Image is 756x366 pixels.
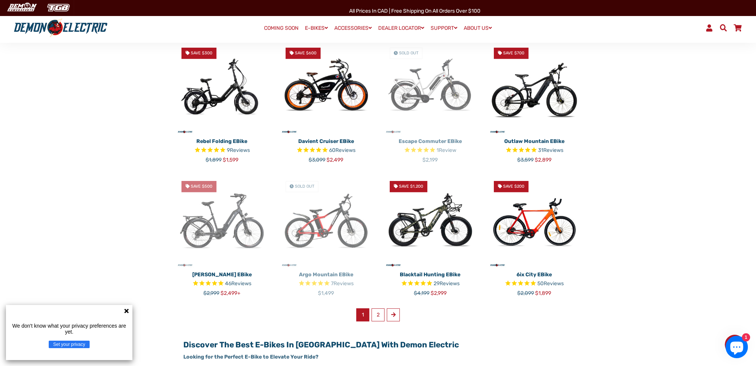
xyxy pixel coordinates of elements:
a: 6ix City eBike Rated 4.8 out of 5 stars 50 reviews $2,099 $1,899 [488,268,581,297]
span: Reviews [440,280,460,287]
a: ACCESSORIES [332,23,374,34]
a: Argo Mountain eBike - Demon Electric Sold Out [280,175,373,268]
span: $3,599 [517,157,534,163]
inbox-online-store-chat: Shopify online store chat [723,336,750,360]
a: SUPPORT [428,23,460,34]
strong: Looking for the Perfect E-Bike to Elevate Your Ride? [183,354,318,360]
span: $2,999 [203,290,219,296]
span: Reviews [544,280,564,287]
p: Outlaw Mountain eBike [488,137,581,145]
span: Save $200 [503,184,524,189]
span: Rated 4.8 out of 5 stars 60 reviews [280,146,373,155]
span: $1,499 [318,290,334,296]
p: [PERSON_NAME] eBike [176,271,268,279]
h2: Discover the Best E-Bikes in [GEOGRAPHIC_DATA] with Demon Electric [183,340,572,349]
img: Escape Commuter eBike - Demon Electric [384,42,477,135]
img: Tronio Commuter eBike - Demon Electric [176,175,268,268]
a: DEALER LOCATOR [376,23,427,34]
p: Rebel Folding eBike [176,137,268,145]
a: Escape Commuter eBike Rated 5.0 out of 5 stars 1 reviews $2,199 [384,135,477,164]
a: COMING SOON [261,23,301,34]
a: E-BIKES [302,23,331,34]
a: Davient Cruiser eBike Rated 4.8 out of 5 stars 60 reviews $3,099 $2,499 [280,135,373,164]
span: Save $700 [503,51,524,55]
span: Save $300 [191,51,212,55]
span: Save $1,200 [399,184,423,189]
span: Rated 5.0 out of 5 stars 9 reviews [176,146,268,155]
img: TGB Canada [43,1,74,14]
span: $1,899 [206,157,222,163]
span: $1,599 [223,157,238,163]
span: All Prices in CAD | Free shipping on all orders over $100 [349,8,480,14]
span: Reviews [230,147,250,153]
a: Outlaw Mountain eBike Rated 4.8 out of 5 stars 31 reviews $3,599 $2,899 [488,135,581,164]
span: 60 reviews [329,147,356,153]
a: [PERSON_NAME] eBike Rated 4.6 out of 5 stars 46 reviews $2,999 $2,499+ [176,268,268,297]
span: $2,499 [326,157,343,163]
span: Save $600 [295,51,316,55]
span: Rated 4.6 out of 5 stars 46 reviews [176,280,268,288]
img: Demon Electric [4,1,39,14]
span: Rated 4.9 out of 5 stars 7 reviews [280,280,373,288]
p: Escape Commuter eBike [384,137,477,145]
span: 29 reviews [434,280,460,287]
a: 2 [371,308,385,321]
p: Argo Mountain eBike [280,271,373,279]
span: Sold Out [295,184,314,189]
span: 1 reviews [437,147,456,153]
a: ABOUT US [461,23,495,34]
p: Davient Cruiser eBike [280,137,373,145]
img: Outlaw Mountain eBike - Demon Electric [488,42,581,135]
a: 6ix City eBike - Demon Electric Save $200 [488,175,581,268]
img: Demon Electric logo [11,18,110,38]
span: Rated 5.0 out of 5 stars 1 reviews [384,146,477,155]
span: Reviews [334,280,354,287]
span: $2,499+ [221,290,241,296]
span: 50 reviews [537,280,564,287]
a: Tronio Commuter eBike - Demon Electric Save $500 [176,175,268,268]
span: 7 reviews [331,280,354,287]
span: 9 reviews [227,147,250,153]
span: 46 reviews [225,280,251,287]
img: Davient Cruiser eBike - Demon Electric [280,42,373,135]
span: $3,099 [309,157,325,163]
p: We don't know what your privacy preferences are yet. [9,323,129,335]
span: Review [439,147,456,153]
span: $2,199 [422,157,438,163]
span: $2,899 [535,157,551,163]
a: Rebel Folding eBike - Demon Electric Save $300 [176,42,268,135]
a: Rebel Folding eBike Rated 5.0 out of 5 stars 9 reviews $1,899 $1,599 [176,135,268,164]
span: Rated 4.8 out of 5 stars 31 reviews [488,146,581,155]
span: $2,999 [431,290,447,296]
span: Reviews [231,280,251,287]
span: 31 reviews [538,147,563,153]
span: $1,899 [535,290,551,296]
span: Save $500 [191,184,212,189]
a: Outlaw Mountain eBike - Demon Electric Save $700 [488,42,581,135]
p: 6ix City eBike [488,271,581,279]
a: Argo Mountain eBike Rated 4.9 out of 5 stars 7 reviews $1,499 [280,268,373,297]
span: $2,099 [517,290,534,296]
a: Blacktail Hunting eBike Rated 4.7 out of 5 stars 29 reviews $4,199 $2,999 [384,268,477,297]
img: Rebel Folding eBike - Demon Electric [176,42,268,135]
button: Set your privacy [49,341,90,348]
a: Escape Commuter eBike - Demon Electric Sold Out [384,42,477,135]
span: $4,199 [414,290,430,296]
span: Sold Out [399,51,418,55]
img: Argo Mountain eBike - Demon Electric [280,175,373,268]
span: Rated 4.8 out of 5 stars 50 reviews [488,280,581,288]
a: Davient Cruiser eBike - Demon Electric Save $600 [280,42,373,135]
a: Blacktail Hunting eBike - Demon Electric Save $1,200 [384,175,477,268]
span: Rated 4.7 out of 5 stars 29 reviews [384,280,477,288]
span: Reviews [543,147,563,153]
span: 1 [356,308,369,321]
span: Reviews [335,147,356,153]
p: Blacktail Hunting eBike [384,271,477,279]
img: Blacktail Hunting eBike - Demon Electric [384,175,477,268]
img: 6ix City eBike - Demon Electric [488,175,581,268]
